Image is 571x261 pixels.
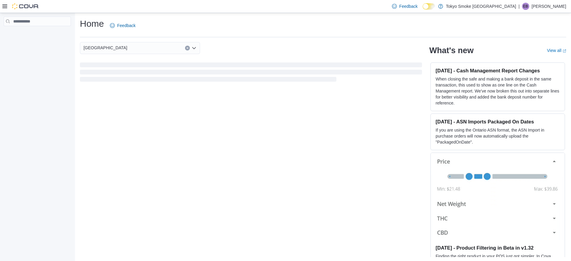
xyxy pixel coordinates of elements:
a: View allExternal link [547,48,566,53]
p: If you are using the Ontario ASN format, the ASN Import in purchase orders will now automatically... [436,127,560,145]
p: Tokyo Smoke [GEOGRAPHIC_DATA] [446,3,516,10]
h1: Home [80,18,104,30]
button: Clear input [185,46,190,50]
p: | [518,3,520,10]
span: Loading [80,64,422,83]
div: Earl Baliwas [522,3,529,10]
img: Cova [12,3,39,9]
button: Open list of options [192,46,196,50]
p: When closing the safe and making a bank deposit in the same transaction, this used to show as one... [436,76,560,106]
span: Feedback [399,3,418,9]
h3: [DATE] - Product Filtering in Beta in v1.32 [436,245,560,251]
a: Feedback [390,0,420,12]
h3: [DATE] - ASN Imports Packaged On Dates [436,119,560,125]
h2: What's new [429,46,473,55]
span: EB [523,3,528,10]
p: [PERSON_NAME] [532,3,566,10]
a: Feedback [108,20,138,32]
span: Feedback [117,23,135,29]
svg: External link [563,49,566,53]
nav: Complex example [4,27,71,42]
span: [GEOGRAPHIC_DATA] [84,44,127,51]
h3: [DATE] - Cash Management Report Changes [436,68,560,74]
input: Dark Mode [423,3,435,10]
